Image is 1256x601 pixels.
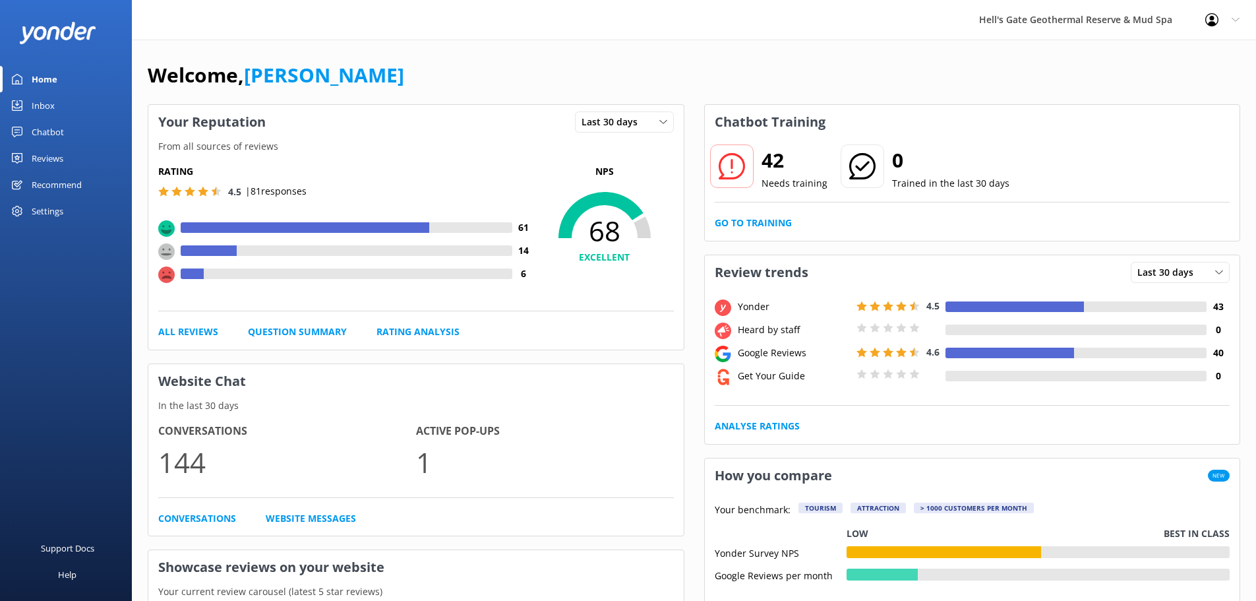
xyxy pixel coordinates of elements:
a: Analyse Ratings [715,419,800,433]
div: Yonder [734,300,853,314]
h4: 6 [512,267,535,281]
div: Settings [32,198,63,224]
p: Needs training [762,176,827,191]
p: Your benchmark: [715,503,791,519]
a: Question Summary [248,325,347,339]
span: New [1208,470,1230,482]
div: Google Reviews per month [715,569,847,581]
span: Last 30 days [1137,265,1201,280]
p: NPS [535,164,674,179]
h3: Review trends [705,255,818,290]
div: Attraction [851,503,906,513]
a: Website Messages [266,511,356,526]
span: 68 [535,214,674,247]
div: Support Docs [41,535,94,561]
p: | 81 responses [245,184,307,199]
div: Yonder Survey NPS [715,546,847,558]
h4: Conversations [158,423,416,440]
p: Low [847,526,868,541]
div: Get Your Guide [734,369,853,383]
a: Conversations [158,511,236,526]
a: All Reviews [158,325,218,339]
h4: 40 [1207,346,1230,360]
span: 4.6 [926,346,940,358]
div: > 1000 customers per month [914,503,1034,513]
h2: 0 [892,144,1009,176]
div: Tourism [798,503,843,513]
h5: Rating [158,164,535,179]
div: Recommend [32,172,82,198]
span: Last 30 days [582,115,645,129]
h1: Welcome, [148,59,404,91]
h4: 0 [1207,323,1230,337]
div: Inbox [32,92,55,119]
h3: Showcase reviews on your website [148,550,684,585]
h4: 14 [512,243,535,258]
a: Rating Analysis [376,325,460,339]
span: 4.5 [228,185,241,198]
p: Best in class [1164,526,1230,541]
h3: How you compare [705,459,842,493]
h4: 43 [1207,300,1230,314]
p: From all sources of reviews [148,139,684,154]
p: Your current review carousel (latest 5 star reviews) [148,585,684,599]
h4: EXCELLENT [535,250,674,265]
a: [PERSON_NAME] [244,61,404,88]
div: Home [32,66,57,92]
p: 144 [158,440,416,484]
p: In the last 30 days [148,398,684,413]
h3: Website Chat [148,364,684,398]
a: Go to Training [715,216,792,230]
h2: 42 [762,144,827,176]
img: yonder-white-logo.png [20,22,96,44]
div: Heard by staff [734,323,853,337]
div: Google Reviews [734,346,853,360]
div: Reviews [32,145,63,172]
h3: Your Reputation [148,105,276,139]
div: Help [58,561,76,588]
span: 4.5 [926,300,940,312]
h3: Chatbot Training [705,105,835,139]
div: Chatbot [32,119,64,145]
p: Trained in the last 30 days [892,176,1009,191]
h4: 0 [1207,369,1230,383]
p: 1 [416,440,674,484]
h4: Active Pop-ups [416,423,674,440]
h4: 61 [512,220,535,235]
